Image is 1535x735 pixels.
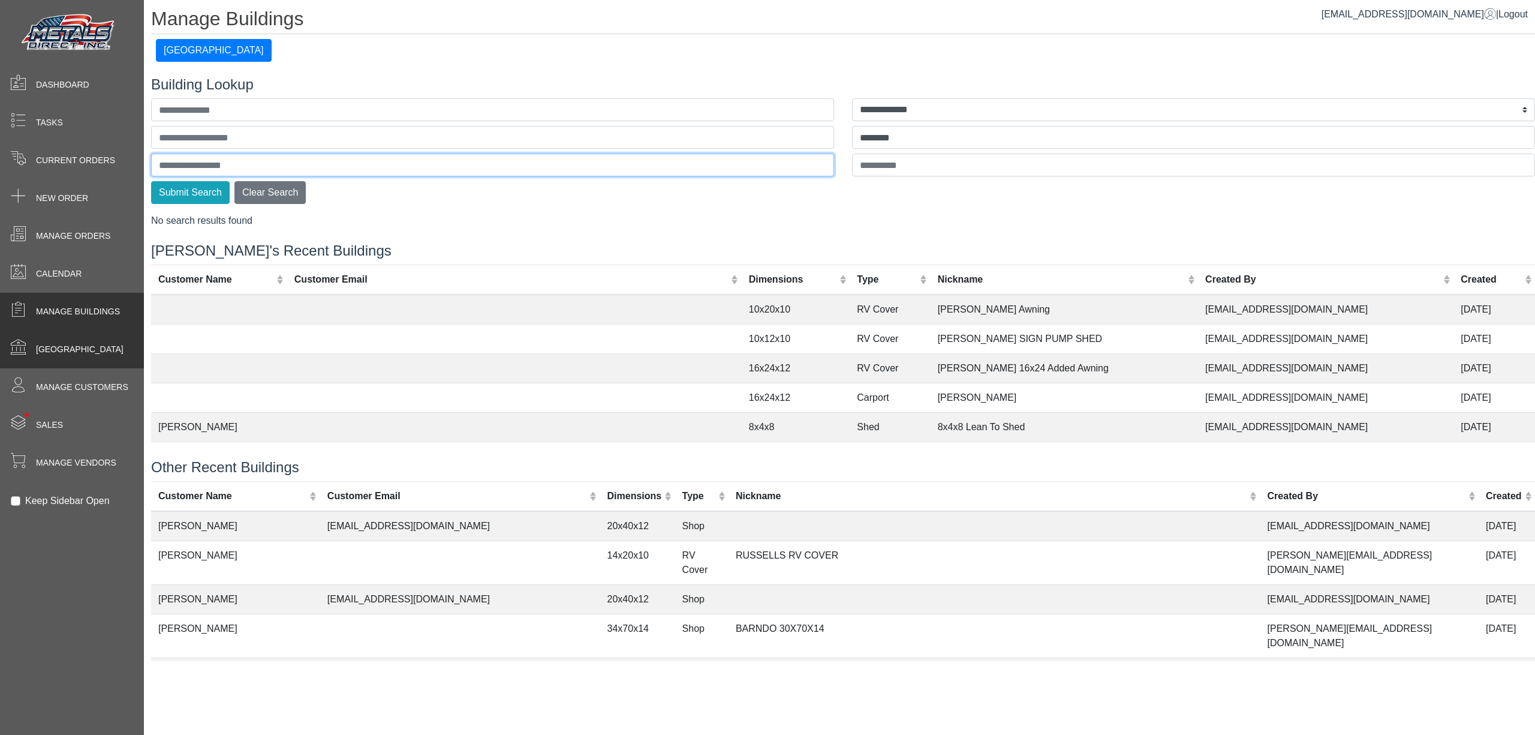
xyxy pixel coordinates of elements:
div: | [1322,7,1528,22]
td: RV Cover [850,295,930,325]
a: [EMAIL_ADDRESS][DOMAIN_NAME] [1322,9,1496,19]
button: Clear Search [234,181,306,204]
td: [DATE] [1453,295,1535,325]
td: [PERSON_NAME] SIGN PUMP SHED [931,324,1198,353]
div: Created [1486,489,1522,503]
td: 16x24x12 [742,383,850,412]
div: Customer Email [294,272,729,287]
td: [EMAIL_ADDRESS][DOMAIN_NAME] [1198,295,1453,325]
td: 20x40x12 [600,511,675,541]
td: [PERSON_NAME] [151,511,320,541]
td: RV Cover [675,658,729,701]
button: Submit Search [151,181,230,204]
td: Shop [675,511,729,541]
td: Carport [850,383,930,412]
td: [DATE] [1479,614,1535,658]
td: [PERSON_NAME][EMAIL_ADDRESS][DOMAIN_NAME] [1260,658,1479,701]
td: [DATE] [1453,324,1535,353]
td: [PERSON_NAME][EMAIL_ADDRESS][DOMAIN_NAME] [1260,614,1479,658]
td: 14x20x10 [600,541,675,584]
div: Type [857,272,917,287]
td: [DATE] [1453,353,1535,383]
td: [PERSON_NAME] [151,412,287,442]
span: Manage Customers [36,381,128,394]
span: Manage Buildings [36,305,120,318]
span: Manage Orders [36,230,110,242]
div: Created By [1205,272,1440,287]
td: [PERSON_NAME][EMAIL_ADDRESS][DOMAIN_NAME] [1260,541,1479,584]
td: RV Cover [850,353,930,383]
h4: [PERSON_NAME]'s Recent Buildings [151,242,1535,260]
span: New Order [36,192,88,205]
td: Shed [850,412,930,442]
td: [EMAIL_ADDRESS][DOMAIN_NAME] [320,511,600,541]
button: [GEOGRAPHIC_DATA] [156,39,272,62]
td: 8x4x8 Lean To Shed [931,442,1198,471]
td: [DATE] [1453,442,1535,471]
td: 10x12x10 [742,324,850,353]
span: [GEOGRAPHIC_DATA] [36,343,124,356]
td: [EMAIL_ADDRESS][DOMAIN_NAME] [1198,324,1453,353]
td: 34x70x14 [600,614,675,658]
td: [PERSON_NAME] [151,541,320,584]
td: [DATE] [1479,541,1535,584]
div: No search results found [151,214,1535,228]
td: [EMAIL_ADDRESS][DOMAIN_NAME] [1260,511,1479,541]
span: Current Orders [36,154,115,167]
h4: Other Recent Buildings [151,459,1535,476]
td: Shop [675,584,729,614]
img: Metals Direct Inc Logo [18,11,120,55]
td: [PERSON_NAME] [151,584,320,614]
td: 10x20x10 [742,295,850,325]
h1: Manage Buildings [151,7,1535,34]
td: 14x20x10 [600,658,675,701]
span: Manage Vendors [36,457,116,469]
div: Nickname [736,489,1247,503]
div: Customer Name [158,489,306,503]
td: Shed [850,442,930,471]
td: 8x4x8 [742,412,850,442]
div: Dimensions [607,489,662,503]
td: RV Cover [675,541,729,584]
td: [DATE] [1479,658,1535,701]
div: Dimensions [749,272,836,287]
td: RUSSELLS RV COVER [729,658,1260,701]
td: [PERSON_NAME] [931,383,1198,412]
span: • [11,395,42,434]
td: [EMAIL_ADDRESS][DOMAIN_NAME] [320,584,600,614]
span: Tasks [36,116,63,129]
td: [DATE] [1453,412,1535,442]
td: RUSSELLS RV COVER [729,541,1260,584]
span: Sales [36,419,63,431]
td: [EMAIL_ADDRESS][DOMAIN_NAME] [1198,442,1453,471]
div: Customer Name [158,272,273,287]
td: RV Cover [850,324,930,353]
td: BARNDO 30X70X14 [729,614,1260,658]
td: [PERSON_NAME] [151,658,320,701]
td: [EMAIL_ADDRESS][DOMAIN_NAME] [1198,412,1453,442]
td: 8x4x8 Lean To Shed [931,412,1198,442]
td: Shop [675,614,729,658]
label: Keep Sidebar Open [25,494,110,508]
td: [PERSON_NAME] [151,442,287,471]
h4: Building Lookup [151,76,1535,94]
div: Type [682,489,715,503]
td: 20x40x12 [600,584,675,614]
td: 8x4x8 [742,442,850,471]
td: [PERSON_NAME] [151,614,320,658]
div: Nickname [938,272,1185,287]
td: [DATE] [1479,584,1535,614]
td: [EMAIL_ADDRESS][DOMAIN_NAME] [1260,584,1479,614]
span: Logout [1498,9,1528,19]
div: Created [1461,272,1521,287]
div: Created By [1268,489,1465,503]
td: 16x24x12 [742,353,850,383]
td: [DATE] [1453,383,1535,412]
td: [PERSON_NAME] 16x24 Added Awning [931,353,1198,383]
td: [EMAIL_ADDRESS][DOMAIN_NAME] [1198,383,1453,412]
a: [GEOGRAPHIC_DATA] [156,45,272,55]
td: [PERSON_NAME] Awning [931,295,1198,325]
span: Dashboard [36,79,89,91]
div: Customer Email [327,489,586,503]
